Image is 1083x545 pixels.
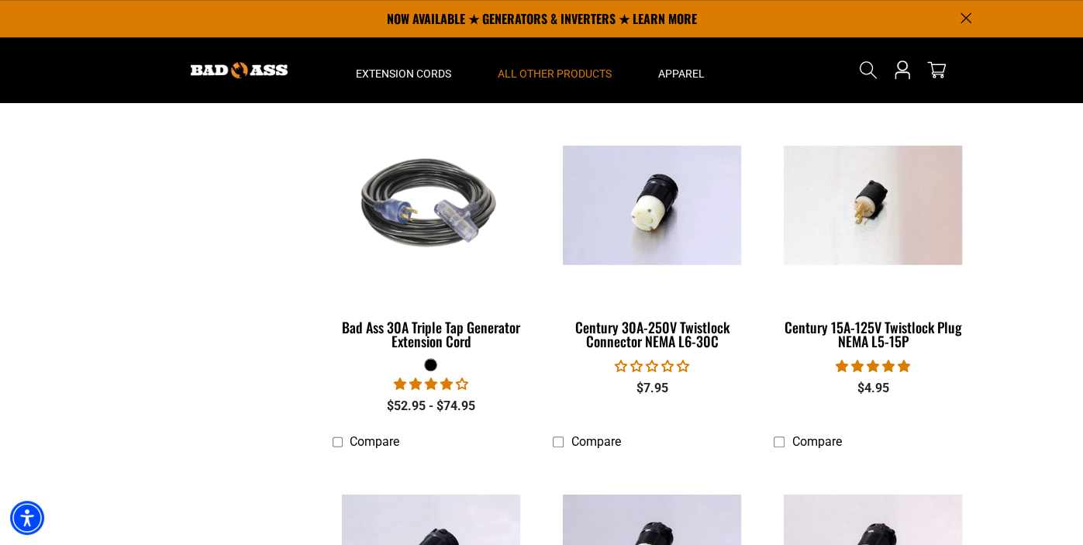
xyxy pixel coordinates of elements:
[333,37,474,102] summary: Extension Cords
[333,108,530,357] a: black Bad Ass 30A Triple Tap Generator Extension Cord
[774,108,971,357] a: Century 15A-125V Twistlock Plug NEMA L5-15P Century 15A-125V Twistlock Plug NEMA L5-15P
[890,37,915,102] a: Open this option
[836,359,910,374] span: 5.00 stars
[333,397,530,416] div: $52.95 - $74.95
[333,320,530,348] div: Bad Ass 30A Triple Tap Generator Extension Cord
[350,434,399,449] span: Compare
[924,60,949,79] a: cart
[774,379,971,398] div: $4.95
[394,377,468,392] span: 4.00 stars
[571,434,620,449] span: Compare
[615,359,689,374] span: 0.00 stars
[635,37,728,102] summary: Apparel
[554,145,750,264] img: Century 30A-250V Twistlock Connector NEMA L6-30C
[10,501,44,535] div: Accessibility Menu
[191,62,288,78] img: Bad Ass Extension Cords
[498,67,612,81] span: All Other Products
[333,116,529,294] img: black
[553,379,750,398] div: $7.95
[774,320,971,348] div: Century 15A-125V Twistlock Plug NEMA L5-15P
[658,67,705,81] span: Apparel
[856,57,881,82] summary: Search
[792,434,841,449] span: Compare
[356,67,451,81] span: Extension Cords
[474,37,635,102] summary: All Other Products
[553,320,750,348] div: Century 30A-250V Twistlock Connector NEMA L6-30C
[775,145,971,264] img: Century 15A-125V Twistlock Plug NEMA L5-15P
[553,108,750,357] a: Century 30A-250V Twistlock Connector NEMA L6-30C Century 30A-250V Twistlock Connector NEMA L6-30C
